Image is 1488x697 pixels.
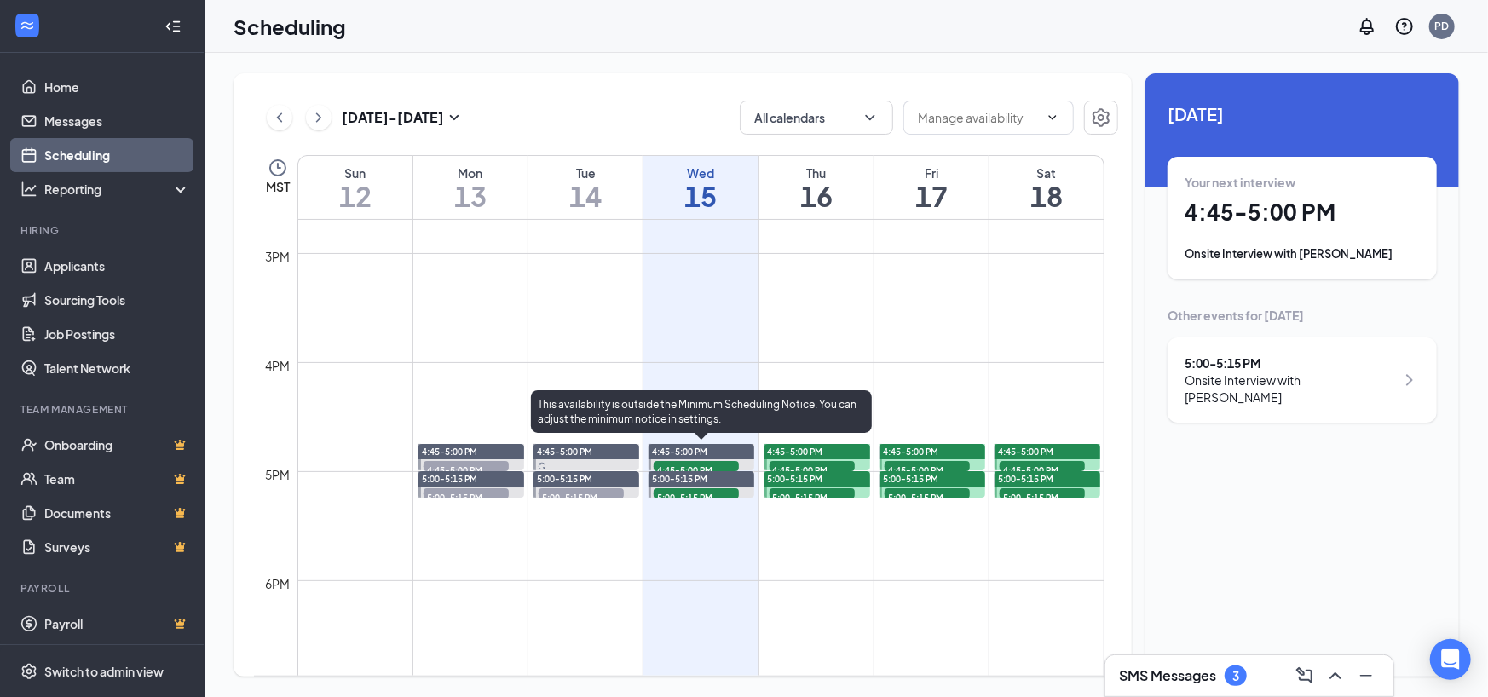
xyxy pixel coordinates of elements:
div: PD [1435,19,1450,33]
div: Sat [989,164,1104,181]
button: All calendarsChevronDown [740,101,893,135]
svg: WorkstreamLogo [19,17,36,34]
svg: SmallChevronDown [444,107,464,128]
h1: 18 [989,181,1104,210]
span: 5:00-5:15 PM [654,488,739,505]
svg: QuestionInfo [1394,16,1415,37]
button: ChevronLeft [267,105,292,130]
svg: Analysis [20,181,37,198]
h1: Scheduling [234,12,346,41]
span: 5:00-5:15 PM [424,488,509,505]
a: Sourcing Tools [44,283,190,317]
svg: Settings [1091,107,1111,128]
h1: 17 [874,181,989,210]
div: Open Intercom Messenger [1430,639,1471,680]
span: 4:45-5:00 PM [768,446,823,458]
a: October 17, 2025 [874,156,989,219]
svg: Notifications [1357,16,1377,37]
div: 5:00 - 5:15 PM [1185,354,1395,372]
span: 4:45-5:00 PM [537,446,592,458]
button: ComposeMessage [1291,662,1318,689]
span: 4:45-5:00 PM [1000,461,1085,478]
a: Talent Network [44,351,190,385]
h1: 13 [413,181,528,210]
div: Team Management [20,402,187,417]
span: 4:45-5:00 PM [654,461,739,478]
h3: SMS Messages [1119,666,1216,685]
div: This availability is outside the Minimum Scheduling Notice. You can adjust the minimum notice in ... [531,390,872,433]
span: 5:00-5:15 PM [768,473,823,485]
span: 5:00-5:15 PM [1000,488,1085,505]
div: Tue [528,164,643,181]
svg: Sync [538,462,546,470]
div: Reporting [44,181,191,198]
div: Onsite Interview with [PERSON_NAME] [1185,372,1395,406]
div: Other events for [DATE] [1168,307,1437,324]
span: 4:45-5:00 PM [883,446,938,458]
svg: ChevronLeft [271,107,288,128]
span: 5:00-5:15 PM [539,488,624,505]
span: [DATE] [1168,101,1437,127]
a: Scheduling [44,138,190,172]
svg: ComposeMessage [1295,665,1315,686]
div: 3 [1232,669,1239,683]
a: PayrollCrown [44,607,190,641]
span: MST [266,178,290,195]
a: Applicants [44,249,190,283]
a: TeamCrown [44,462,190,496]
a: October 14, 2025 [528,156,643,219]
span: 5:00-5:15 PM [883,473,938,485]
h1: 12 [298,181,412,210]
svg: ChevronRight [310,107,327,128]
div: Switch to admin view [44,663,164,680]
span: 5:00-5:15 PM [652,473,707,485]
a: Home [44,70,190,104]
span: 4:45-5:00 PM [424,461,509,478]
span: 5:00-5:15 PM [770,488,855,505]
span: 5:00-5:15 PM [422,473,477,485]
button: Settings [1084,101,1118,135]
div: 3pm [262,247,294,266]
svg: ChevronRight [1399,370,1420,390]
span: 5:00-5:15 PM [998,473,1053,485]
div: 6pm [262,574,294,593]
span: 4:45-5:00 PM [770,461,855,478]
div: Fri [874,164,989,181]
span: 4:45-5:00 PM [422,446,477,458]
a: October 15, 2025 [643,156,758,219]
a: OnboardingCrown [44,428,190,462]
button: ChevronUp [1322,662,1349,689]
span: 4:45-5:00 PM [998,446,1053,458]
span: 4:45-5:00 PM [652,446,707,458]
div: Your next interview [1185,174,1420,191]
a: SurveysCrown [44,530,190,564]
div: Thu [759,164,874,181]
h3: [DATE] - [DATE] [342,108,444,127]
svg: Minimize [1356,665,1376,686]
button: Minimize [1352,662,1380,689]
div: Onsite Interview with [PERSON_NAME] [1185,245,1420,262]
a: October 12, 2025 [298,156,412,219]
div: 4pm [262,356,294,375]
svg: ChevronDown [1046,111,1059,124]
div: Wed [643,164,758,181]
svg: ChevronDown [862,109,879,126]
svg: Settings [20,663,37,680]
a: October 13, 2025 [413,156,528,219]
a: DocumentsCrown [44,496,190,530]
input: Manage availability [918,108,1039,127]
a: Job Postings [44,317,190,351]
button: ChevronRight [306,105,332,130]
div: 5pm [262,465,294,484]
span: 5:00-5:15 PM [537,473,592,485]
div: Hiring [20,223,187,238]
svg: ChevronUp [1325,665,1346,686]
div: Sun [298,164,412,181]
a: October 18, 2025 [989,156,1104,219]
span: 4:45-5:00 PM [885,461,970,478]
h1: 15 [643,181,758,210]
svg: Clock [268,158,288,178]
h1: 16 [759,181,874,210]
h1: 14 [528,181,643,210]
